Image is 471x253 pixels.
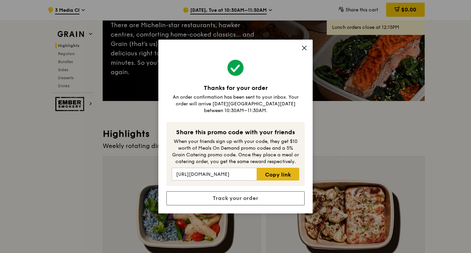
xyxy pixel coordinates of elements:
[166,94,305,114] div: An order confirmation has been sent to your inbox. Your order will arrive [DATE][GEOGRAPHIC_DATA]...
[166,191,305,205] a: Track your order
[172,128,299,137] div: Share this promo code with your friends
[166,83,305,93] div: Thanks for your order
[172,138,299,165] div: When your friends sign up with your code, they get $10 worth of Meals On Demand promo codes and a...
[257,168,299,181] a: Copy link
